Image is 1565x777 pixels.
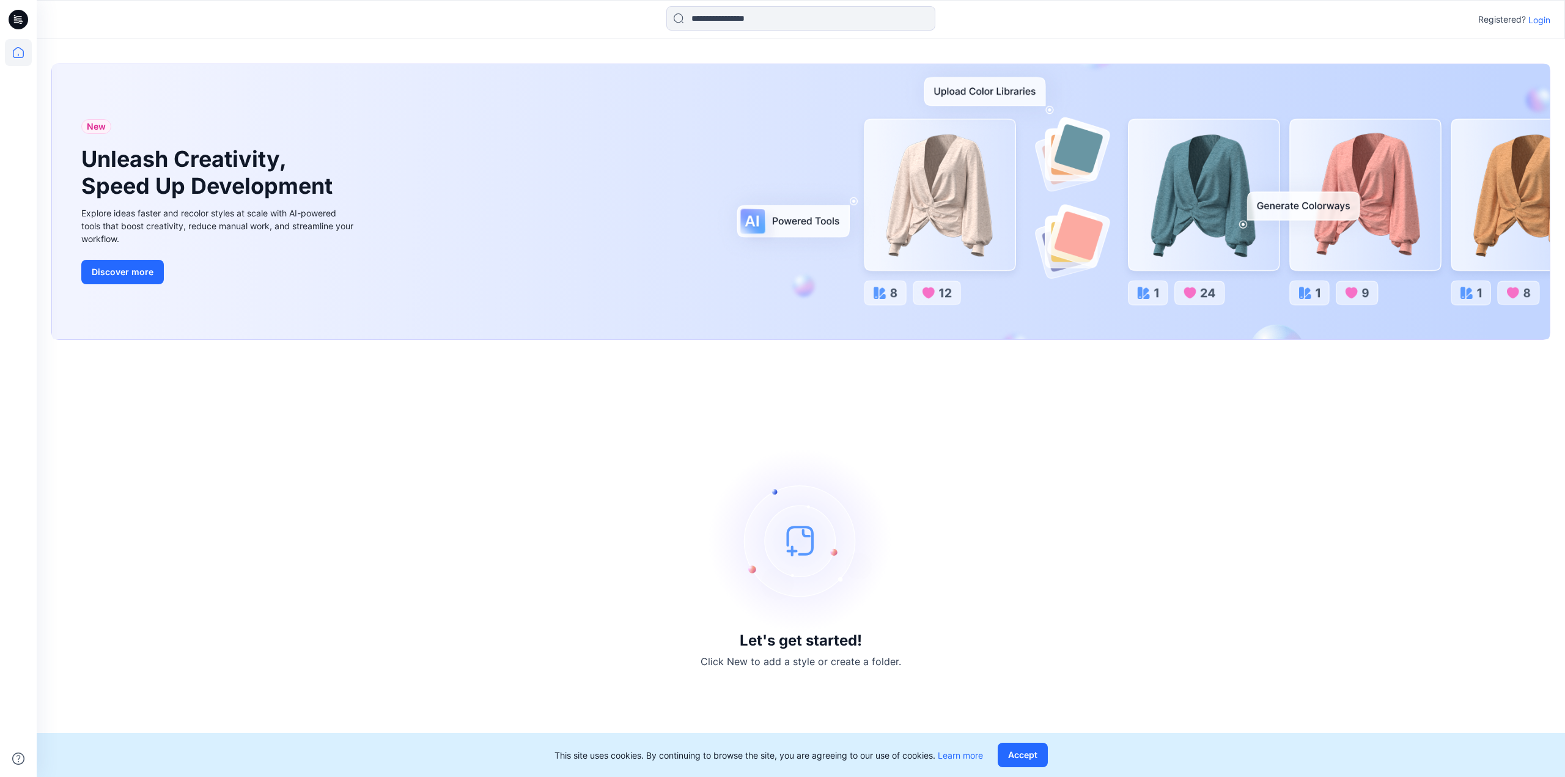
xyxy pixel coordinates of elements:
[701,654,901,669] p: Click New to add a style or create a folder.
[81,260,164,284] button: Discover more
[87,119,106,134] span: New
[1478,12,1526,27] p: Registered?
[709,449,893,632] img: empty-state-image.svg
[740,632,862,649] h3: Let's get started!
[81,260,356,284] a: Discover more
[938,750,983,760] a: Learn more
[81,207,356,245] div: Explore ideas faster and recolor styles at scale with AI-powered tools that boost creativity, red...
[1528,13,1550,26] p: Login
[81,146,338,199] h1: Unleash Creativity, Speed Up Development
[998,743,1048,767] button: Accept
[554,749,983,762] p: This site uses cookies. By continuing to browse the site, you are agreeing to our use of cookies.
